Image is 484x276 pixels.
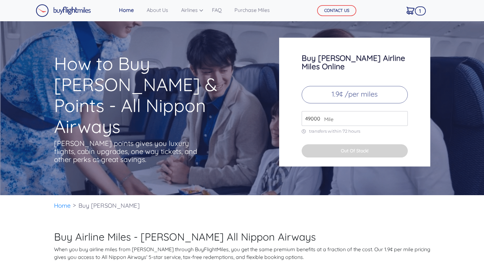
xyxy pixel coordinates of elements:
p: 1.9¢ /per miles [302,86,408,103]
button: CONTACT US [317,5,356,16]
a: Buy Flight Miles Logo [36,3,91,19]
li: Buy [PERSON_NAME] [75,195,143,216]
span: 1 [415,6,425,15]
a: 1 [404,4,417,17]
span: Mile [321,115,333,123]
button: Out Of Stock! [302,144,408,157]
a: Home [54,202,71,209]
p: [PERSON_NAME] points gives you luxury flights, cabin upgrades, one way tickets, and other perks a... [54,139,199,164]
h1: How to Buy [PERSON_NAME] & Points - All Nippon Airways [54,53,254,137]
a: Home [116,4,136,16]
a: FAQ [209,4,224,16]
h3: Buy [PERSON_NAME] Airline Miles Online [302,54,408,71]
a: About Us [144,4,171,16]
p: When you buy airline miles from [PERSON_NAME] through BuyFlightMiles, you get the same premium be... [54,245,430,261]
img: Cart [406,7,415,14]
h2: Buy Airline Miles - [PERSON_NAME] All Nippon Airways [54,231,430,243]
img: Buy Flight Miles Logo [36,4,91,17]
a: Purchase Miles [232,4,272,16]
p: transfers within 72 hours [302,128,408,134]
a: Airlines [178,4,202,16]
